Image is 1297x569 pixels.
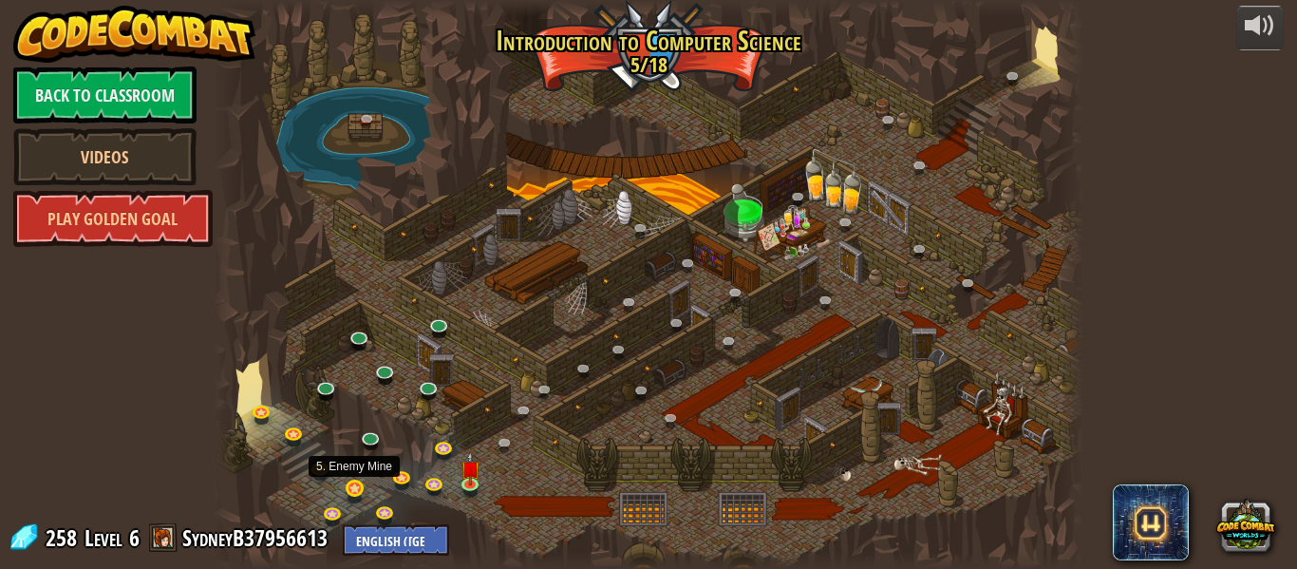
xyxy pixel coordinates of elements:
a: Play Golden Goal [13,190,213,247]
span: 6 [129,522,140,553]
a: Back to Classroom [13,66,197,123]
img: CodeCombat - Learn how to code by playing a game [13,6,256,63]
span: 258 [46,522,83,553]
a: SydneyB37956613 [182,522,333,553]
span: Level [85,522,122,554]
button: Adjust volume [1236,6,1284,50]
img: level-banner-unstarted.png [461,452,480,486]
a: Videos [13,128,197,185]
